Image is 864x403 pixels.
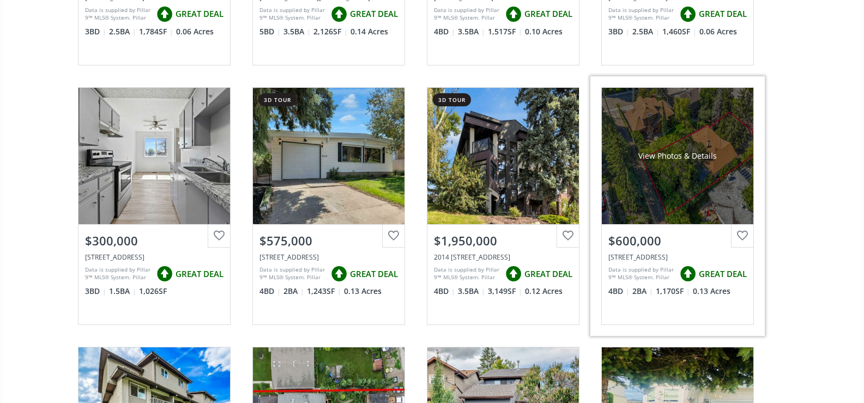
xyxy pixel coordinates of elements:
[590,76,765,336] a: View Photos & Details$600,000[STREET_ADDRESS]Data is supplied by Pillar 9™ MLS® System. Pillar 9™...
[283,26,311,37] span: 3.5 BA
[259,26,281,37] span: 5 BD
[608,26,630,37] span: 3 BD
[608,6,674,22] div: Data is supplied by Pillar 9™ MLS® System. Pillar 9™ is the owner of the copyright in its MLS® Sy...
[525,286,563,297] span: 0.12 Acres
[416,76,590,336] a: 3d tour$1,950,0002014 [STREET_ADDRESS]Data is supplied by Pillar 9™ MLS® System. Pillar 9™ is the...
[699,26,737,37] span: 0.06 Acres
[608,252,747,262] div: 1516 24 Street NW, Calgary, AB T2N 2P9
[176,8,223,20] span: GREAT DEAL
[503,263,524,285] img: rating icon
[259,6,325,22] div: Data is supplied by Pillar 9™ MLS® System. Pillar 9™ is the owner of the copyright in its MLS® Sy...
[139,26,173,37] span: 1,784 SF
[434,266,500,282] div: Data is supplied by Pillar 9™ MLS® System. Pillar 9™ is the owner of the copyright in its MLS® Sy...
[503,3,524,25] img: rating icon
[677,3,699,25] img: rating icon
[488,286,522,297] span: 3,149 SF
[259,232,398,249] div: $575,000
[154,263,176,285] img: rating icon
[85,232,223,249] div: $300,000
[67,76,241,336] a: $300,000[STREET_ADDRESS]Data is supplied by Pillar 9™ MLS® System. Pillar 9™ is the owner of the ...
[525,26,563,37] span: 0.10 Acres
[608,232,747,249] div: $600,000
[458,286,485,297] span: 3.5 BA
[176,26,214,37] span: 0.06 Acres
[85,26,106,37] span: 3 BD
[344,286,382,297] span: 0.13 Acres
[524,8,572,20] span: GREAT DEAL
[632,26,660,37] span: 2.5 BA
[434,26,455,37] span: 4 BD
[85,266,151,282] div: Data is supplied by Pillar 9™ MLS® System. Pillar 9™ is the owner of the copyright in its MLS® Sy...
[488,26,522,37] span: 1,517 SF
[434,252,572,262] div: 2014 30 Avenue SW, Calgary, AB T2T 1R2
[259,252,398,262] div: 4916 Norquay Drive NW, Calgary, AB T2K 2L3
[608,286,630,297] span: 4 BD
[350,268,398,280] span: GREAT DEAL
[313,26,348,37] span: 2,126 SF
[85,6,151,22] div: Data is supplied by Pillar 9™ MLS® System. Pillar 9™ is the owner of the copyright in its MLS® Sy...
[283,286,304,297] span: 2 BA
[350,8,398,20] span: GREAT DEAL
[656,286,690,297] span: 1,170 SF
[699,268,747,280] span: GREAT DEAL
[638,151,717,161] div: View Photos & Details
[109,26,136,37] span: 2.5 BA
[259,286,281,297] span: 4 BD
[241,76,416,336] a: 3d tour$575,000[STREET_ADDRESS]Data is supplied by Pillar 9™ MLS® System. Pillar 9™ is the owner ...
[699,8,747,20] span: GREAT DEAL
[434,286,455,297] span: 4 BD
[176,268,223,280] span: GREAT DEAL
[524,268,572,280] span: GREAT DEAL
[328,263,350,285] img: rating icon
[662,26,697,37] span: 1,460 SF
[434,232,572,249] div: $1,950,000
[139,286,167,297] span: 1,026 SF
[632,286,653,297] span: 2 BA
[351,26,388,37] span: 0.14 Acres
[154,3,176,25] img: rating icon
[677,263,699,285] img: rating icon
[109,286,136,297] span: 1.5 BA
[434,6,500,22] div: Data is supplied by Pillar 9™ MLS® System. Pillar 9™ is the owner of the copyright in its MLS® Sy...
[693,286,730,297] span: 0.13 Acres
[458,26,485,37] span: 3.5 BA
[85,252,223,262] div: 4531 7 Avenue SE #15, Calgary, AB T2G 2Y9
[259,266,325,282] div: Data is supplied by Pillar 9™ MLS® System. Pillar 9™ is the owner of the copyright in its MLS® Sy...
[85,286,106,297] span: 3 BD
[307,286,341,297] span: 1,243 SF
[328,3,350,25] img: rating icon
[608,266,674,282] div: Data is supplied by Pillar 9™ MLS® System. Pillar 9™ is the owner of the copyright in its MLS® Sy...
